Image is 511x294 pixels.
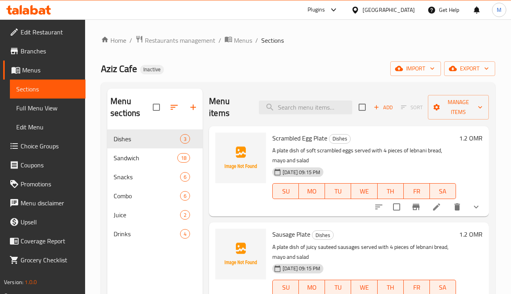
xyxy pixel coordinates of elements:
button: TU [325,183,351,199]
a: Edit Restaurant [3,23,85,42]
span: Menus [234,36,252,45]
nav: Menu sections [107,126,203,247]
button: export [444,61,495,76]
span: Menu disclaimer [21,198,79,208]
span: import [397,64,435,74]
button: FR [404,183,430,199]
div: [GEOGRAPHIC_DATA] [363,6,415,14]
div: Inactive [140,65,164,74]
span: FR [407,186,427,197]
span: Dishes [329,134,350,143]
span: Menus [22,65,79,75]
button: SA [430,183,456,199]
h6: 1.2 OMR [459,133,483,144]
div: Dishes [312,230,334,240]
li: / [218,36,221,45]
a: Full Menu View [10,99,85,118]
img: Scrambled Egg Plate [215,133,266,183]
span: Select section [354,99,370,116]
h2: Menu items [209,95,249,119]
div: Juice2 [107,205,203,224]
a: Home [101,36,126,45]
span: 1.0.0 [25,277,37,287]
span: Combo [114,191,180,201]
button: SU [272,183,299,199]
span: Sandwich [114,153,177,163]
div: Plugins [308,5,325,15]
span: Choice Groups [21,141,79,151]
div: items [180,210,190,220]
span: Sausage Plate [272,228,310,240]
div: Sandwich18 [107,148,203,167]
span: WE [354,186,374,197]
a: Coupons [3,156,85,175]
input: search [259,101,352,114]
a: Restaurants management [135,35,215,46]
button: import [390,61,441,76]
span: Sort sections [165,98,184,117]
div: Combo6 [107,186,203,205]
div: items [180,134,190,144]
a: Sections [10,80,85,99]
span: TH [381,282,401,293]
button: Add [370,101,396,114]
span: 18 [178,154,190,162]
span: 2 [180,211,190,219]
span: Add item [370,101,396,114]
div: items [180,229,190,239]
p: A plate dish of juicy sauteed sausages served with 4 pieces of lebnani bread, mayo and salad [272,242,456,262]
a: Menus [224,35,252,46]
span: 6 [180,173,190,181]
span: Dishes [114,134,180,144]
span: Sections [261,36,284,45]
p: A plate dish of soft scrambled eggs served with 4 pieces of lebnani bread, mayo and salad [272,146,456,165]
button: TH [378,183,404,199]
span: Branches [21,46,79,56]
span: Full Menu View [16,103,79,113]
span: Manage items [434,97,483,117]
div: items [180,191,190,201]
span: TH [381,186,401,197]
span: M [497,6,502,14]
button: sort-choices [369,197,388,216]
button: Add section [184,98,203,117]
span: Dishes [312,231,333,240]
li: / [255,36,258,45]
span: Edit Menu [16,122,79,132]
span: Select to update [388,199,405,215]
div: Dishes [329,134,351,144]
span: 3 [180,135,190,143]
span: FR [407,282,427,293]
span: Grocery Checklist [21,255,79,265]
span: Version: [4,277,23,287]
span: [DATE] 09:15 PM [279,169,323,176]
span: Upsell [21,217,79,227]
span: Aziz Cafe [101,60,137,78]
span: [DATE] 09:15 PM [279,265,323,272]
span: export [450,64,489,74]
div: Drinks [114,229,180,239]
span: Select section first [396,101,428,114]
svg: Show Choices [471,202,481,212]
span: SU [276,186,296,197]
button: MO [299,183,325,199]
img: Sausage Plate [215,229,266,279]
span: MO [302,282,322,293]
a: Upsell [3,212,85,231]
span: Coverage Report [21,236,79,246]
span: SU [276,282,296,293]
div: Drinks4 [107,224,203,243]
span: 6 [180,192,190,200]
span: Scrambled Egg Plate [272,132,327,144]
div: Dishes3 [107,129,203,148]
span: Juice [114,210,180,220]
button: delete [448,197,467,216]
a: Choice Groups [3,137,85,156]
nav: breadcrumb [101,35,495,46]
span: Snacks [114,172,180,182]
span: WE [354,282,374,293]
button: Manage items [428,95,489,119]
button: show more [467,197,486,216]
